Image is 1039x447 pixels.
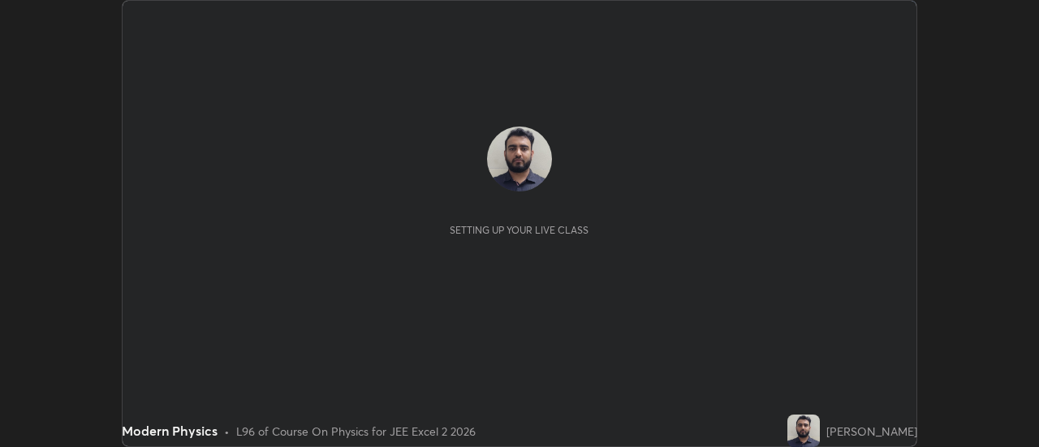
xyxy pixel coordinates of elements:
img: 2d581e095ba74728bda1a1849c8d6045.jpg [787,415,820,447]
div: Modern Physics [122,421,218,441]
div: • [224,423,230,440]
div: Setting up your live class [450,224,588,236]
div: L96 of Course On Physics for JEE Excel 2 2026 [236,423,476,440]
div: [PERSON_NAME] [826,423,917,440]
img: 2d581e095ba74728bda1a1849c8d6045.jpg [487,127,552,191]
